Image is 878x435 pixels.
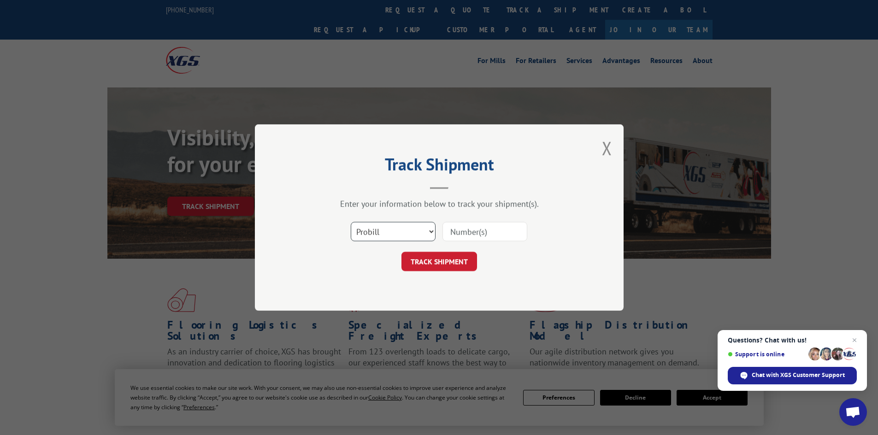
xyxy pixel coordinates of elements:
[301,158,577,175] h2: Track Shipment
[728,351,805,358] span: Support is online
[849,335,860,346] span: Close chat
[839,398,867,426] div: Open chat
[728,336,857,344] span: Questions? Chat with us!
[401,252,477,271] button: TRACK SHIPMENT
[442,222,527,241] input: Number(s)
[301,198,577,209] div: Enter your information below to track your shipment(s).
[602,136,612,160] button: Close modal
[728,367,857,384] div: Chat with XGS Customer Support
[752,371,845,379] span: Chat with XGS Customer Support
